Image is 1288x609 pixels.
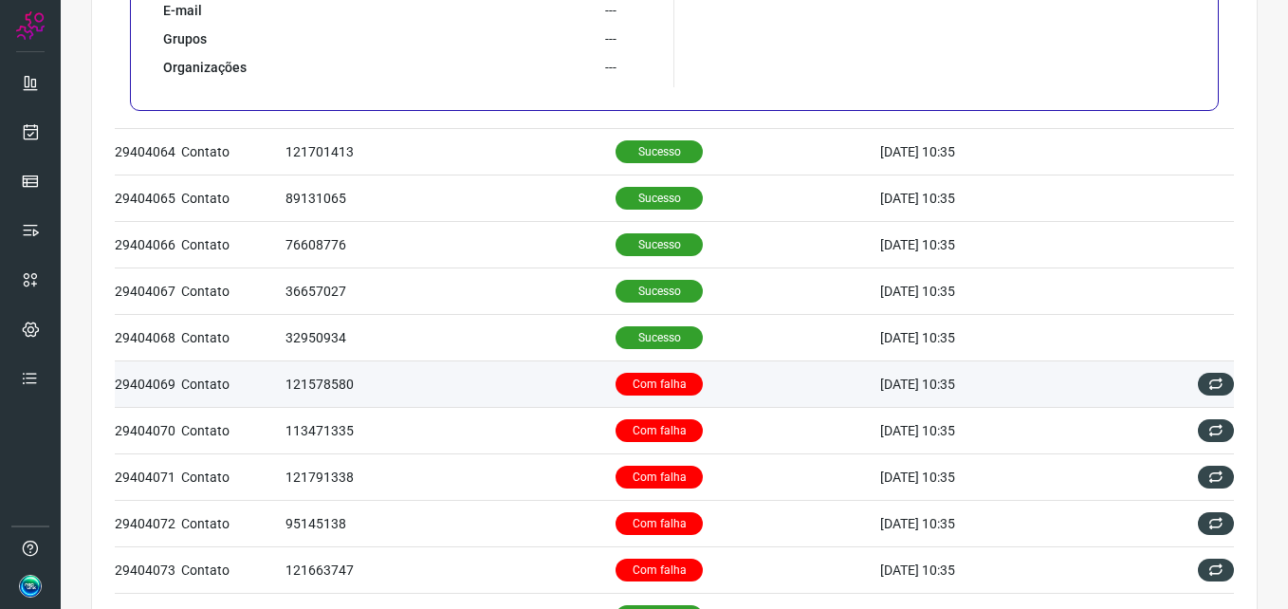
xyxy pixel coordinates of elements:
[880,407,1125,453] td: [DATE] 10:35
[616,233,703,256] p: Sucesso
[285,314,616,360] td: 32950934
[115,221,181,268] td: 29404066
[616,140,703,163] p: Sucesso
[285,546,616,593] td: 121663747
[181,175,285,221] td: Contato
[880,221,1125,268] td: [DATE] 10:35
[181,407,285,453] td: Contato
[616,187,703,210] p: Sucesso
[115,175,181,221] td: 29404065
[880,360,1125,407] td: [DATE] 10:35
[880,546,1125,593] td: [DATE] 10:35
[605,59,616,76] p: ---
[181,268,285,314] td: Contato
[285,128,616,175] td: 121701413
[181,128,285,175] td: Contato
[181,546,285,593] td: Contato
[19,575,42,598] img: d1faacb7788636816442e007acca7356.jpg
[115,314,181,360] td: 29404068
[285,407,616,453] td: 113471335
[285,500,616,546] td: 95145138
[616,280,703,303] p: Sucesso
[115,360,181,407] td: 29404069
[163,2,202,19] p: E-mail
[616,512,703,535] p: Com falha
[115,546,181,593] td: 29404073
[880,128,1125,175] td: [DATE] 10:35
[880,453,1125,500] td: [DATE] 10:35
[115,268,181,314] td: 29404067
[285,453,616,500] td: 121791338
[285,360,616,407] td: 121578580
[285,221,616,268] td: 76608776
[880,175,1125,221] td: [DATE] 10:35
[181,221,285,268] td: Contato
[880,500,1125,546] td: [DATE] 10:35
[616,373,703,396] p: Com falha
[115,407,181,453] td: 29404070
[181,500,285,546] td: Contato
[115,453,181,500] td: 29404071
[616,419,703,442] p: Com falha
[616,559,703,581] p: Com falha
[616,466,703,489] p: Com falha
[181,314,285,360] td: Contato
[16,11,45,40] img: Logo
[880,268,1125,314] td: [DATE] 10:35
[181,360,285,407] td: Contato
[285,175,616,221] td: 89131065
[605,2,616,19] p: ---
[163,59,247,76] p: Organizações
[115,128,181,175] td: 29404064
[181,453,285,500] td: Contato
[616,326,703,349] p: Sucesso
[115,500,181,546] td: 29404072
[163,30,207,47] p: Grupos
[880,314,1125,360] td: [DATE] 10:35
[285,268,616,314] td: 36657027
[605,30,616,47] p: ---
